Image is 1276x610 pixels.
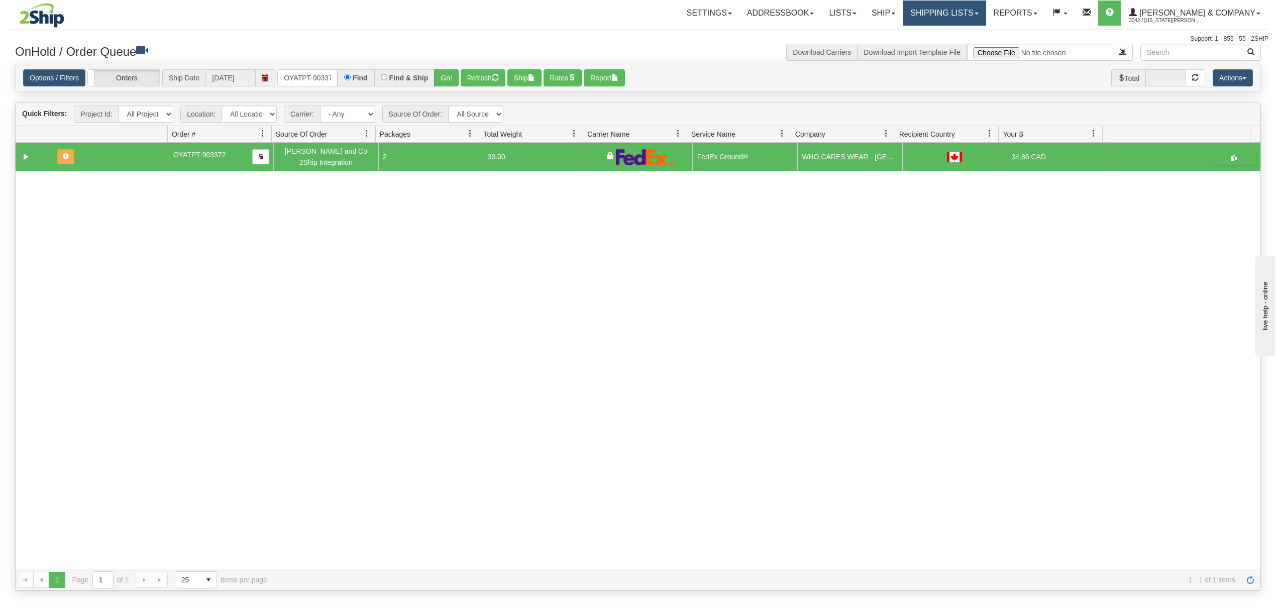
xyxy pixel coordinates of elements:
a: Recipient Country filter column settings [981,125,998,142]
a: Service Name filter column settings [774,125,791,142]
label: Quick Filters: [22,109,67,119]
button: Rates [544,69,582,86]
button: Search [1241,44,1261,61]
span: select [200,572,217,588]
a: Lists [821,1,864,26]
td: FedEx Ground® [692,143,797,171]
a: Ship [864,1,903,26]
label: Find & Ship [389,74,429,81]
button: Actions [1213,69,1253,86]
span: OYATPT-903372 [173,151,226,159]
a: Shipping lists [903,1,986,26]
span: Carrier: [284,106,320,123]
a: Download Import Template File [864,48,961,56]
input: Search [1140,44,1241,61]
img: logo3042.jpg [8,3,76,28]
span: Page 1 [49,572,65,588]
a: Reports [986,1,1045,26]
span: Source Of Order: [382,106,449,123]
span: Page of 1 [72,571,129,588]
div: grid toolbar [16,103,1260,126]
td: WHO CARES WEAR - [GEOGRAPHIC_DATA] [797,143,902,171]
a: Your $ filter column settings [1085,125,1102,142]
div: live help - online [8,9,93,16]
img: CA [947,152,962,162]
span: Source Of Order [276,129,328,139]
span: Service Name [691,129,735,139]
h3: OnHold / Order Queue [15,44,630,58]
button: Copy to clipboard [252,149,269,164]
span: Page sizes drop down [175,571,217,588]
a: Options / Filters [23,69,85,86]
span: Project Id: [74,106,118,123]
a: Download Carriers [793,48,851,56]
a: Source Of Order filter column settings [358,125,375,142]
span: Ship Date [162,69,205,86]
a: Company filter column settings [878,125,895,142]
div: [PERSON_NAME] and Co 2Ship Integration [278,146,374,168]
span: items per page [175,571,267,588]
span: Total [1111,69,1146,86]
button: Ship [507,69,542,86]
span: 30.00 [488,153,505,161]
a: Packages filter column settings [462,125,479,142]
a: Carrier Name filter column settings [670,125,687,142]
span: Order # [172,129,195,139]
a: Collapse [20,151,32,163]
label: Orders [88,70,160,86]
span: Location: [180,106,222,123]
label: Find [353,74,368,81]
span: Company [795,129,825,139]
button: Shipping Documents [1212,151,1256,166]
button: Report [584,69,625,86]
input: Import [967,44,1113,61]
span: 3042 / [US_STATE][PERSON_NAME] [1129,16,1204,26]
a: Settings [679,1,739,26]
button: Go! [434,69,459,86]
a: Addressbook [739,1,822,26]
span: 1 - 1 of 1 items [281,576,1235,584]
a: Total Weight filter column settings [566,125,583,142]
span: Carrier Name [587,129,629,139]
a: Refresh [1242,572,1258,588]
input: Page 1 [93,572,113,588]
span: Packages [380,129,410,139]
span: 25 [181,575,194,585]
span: 2 [383,153,387,161]
a: [PERSON_NAME] & Company 3042 / [US_STATE][PERSON_NAME] [1121,1,1268,26]
iframe: chat widget [1253,254,1275,356]
span: [PERSON_NAME] & Company [1137,9,1255,17]
div: Support: 1 - 855 - 55 - 2SHIP [8,35,1268,43]
span: Your $ [1003,129,1023,139]
input: Order # [277,69,338,86]
button: Refresh [461,69,505,86]
span: Total Weight [483,129,522,139]
td: 34.86 CAD [1007,143,1112,171]
span: Recipient Country [899,129,955,139]
img: FedEx Express® [616,149,674,165]
a: Order # filter column settings [254,125,271,142]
